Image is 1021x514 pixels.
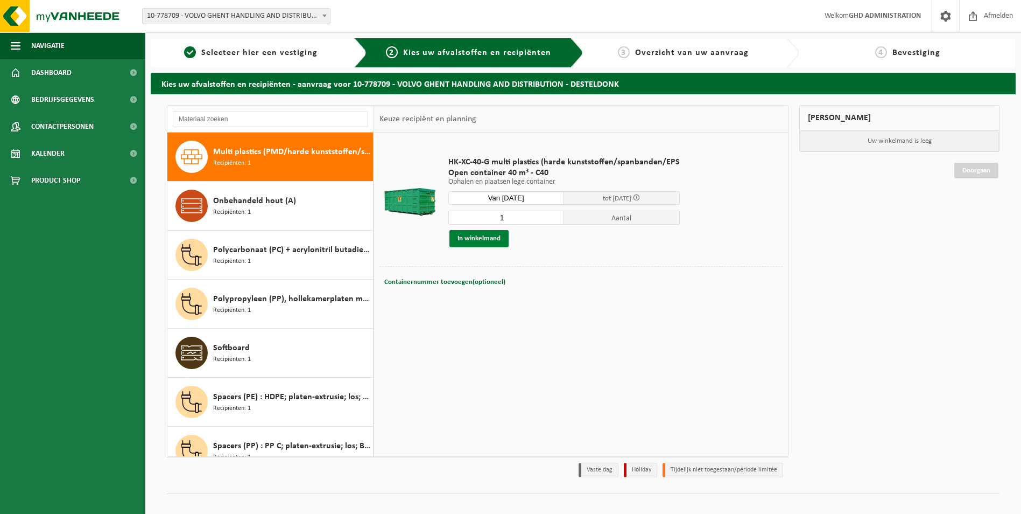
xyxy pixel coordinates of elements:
span: Containernummer toevoegen(optioneel) [384,279,505,286]
a: Doorgaan [954,163,998,178]
button: Onbehandeld hout (A) Recipiënten: 1 [167,182,374,231]
span: Selecteer hier een vestiging [201,48,318,57]
input: Materiaal zoeken [173,111,368,127]
span: Polycarbonaat (PC) + acrylonitril butadieen styreen (ABS) onbewerkt, gekleurd [213,244,370,256]
span: Recipiënten: 1 [213,355,251,365]
button: Containernummer toevoegen(optioneel) [383,275,506,290]
span: 2 [386,46,398,58]
h2: Kies uw afvalstoffen en recipiënten - aanvraag voor 10-778709 - VOLVO GHENT HANDLING AND DISTRIBU... [151,73,1016,94]
span: Aantal [564,211,680,225]
span: Overzicht van uw aanvraag [635,48,749,57]
p: Uw winkelmand is leeg [800,131,999,151]
span: Softboard [213,342,250,355]
span: Polypropyleen (PP), hollekamerplaten met geweven PP, gekleurd [213,293,370,305]
li: Tijdelijk niet toegestaan/période limitée [663,463,783,477]
span: Recipiënten: 1 [213,207,251,218]
button: Polycarbonaat (PC) + acrylonitril butadieen styreen (ABS) onbewerkt, gekleurd Recipiënten: 1 [167,231,374,280]
span: Spacers (PP) : PP C; platen-extrusie; los; B ; bont [213,440,370,453]
button: Polypropyleen (PP), hollekamerplaten met geweven PP, gekleurd Recipiënten: 1 [167,280,374,329]
span: Multi plastics (PMD/harde kunststoffen/spanbanden/EPS/folie naturel/folie gemengd) [213,145,370,158]
span: Product Shop [31,167,80,194]
span: 10-778709 - VOLVO GHENT HANDLING AND DISTRIBUTION - DESTELDONK [142,8,330,24]
div: [PERSON_NAME] [799,105,999,131]
div: Keuze recipiënt en planning [374,106,482,133]
p: Ophalen en plaatsen lege container [448,178,680,186]
button: Spacers (PE) : HDPE; platen-extrusie; los; A ; bont Recipiënten: 1 [167,378,374,427]
a: 1Selecteer hier een vestiging [156,46,346,59]
button: Softboard Recipiënten: 1 [167,329,374,378]
span: Recipiënten: 1 [213,453,251,463]
input: Selecteer datum [448,191,564,205]
span: Bevestiging [892,48,940,57]
li: Vaste dag [579,463,618,477]
span: Contactpersonen [31,113,94,140]
span: tot [DATE] [603,195,631,202]
span: Recipiënten: 1 [213,404,251,414]
span: Spacers (PE) : HDPE; platen-extrusie; los; A ; bont [213,391,370,404]
span: Recipiënten: 1 [213,158,251,169]
span: Kalender [31,140,65,167]
span: Navigatie [31,32,65,59]
li: Holiday [624,463,657,477]
span: Bedrijfsgegevens [31,86,94,113]
span: Onbehandeld hout (A) [213,195,296,207]
span: 10-778709 - VOLVO GHENT HANDLING AND DISTRIBUTION - DESTELDONK [143,9,330,24]
span: Kies uw afvalstoffen en recipiënten [403,48,551,57]
span: Open container 40 m³ - C40 [448,168,680,178]
button: Spacers (PP) : PP C; platen-extrusie; los; B ; bont Recipiënten: 1 [167,427,374,476]
span: Recipiënten: 1 [213,256,251,267]
span: HK-XC-40-G multi plastics (harde kunststoffen/spanbanden/EPS [448,157,680,168]
span: Recipiënten: 1 [213,305,251,316]
strong: GHD ADMINISTRATION [849,12,921,20]
button: Multi plastics (PMD/harde kunststoffen/spanbanden/EPS/folie naturel/folie gemengd) Recipiënten: 1 [167,133,374,182]
span: 3 [618,46,630,58]
span: Dashboard [31,59,72,86]
button: In winkelmand [449,230,509,247]
span: 4 [875,46,887,58]
span: 1 [184,46,196,58]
